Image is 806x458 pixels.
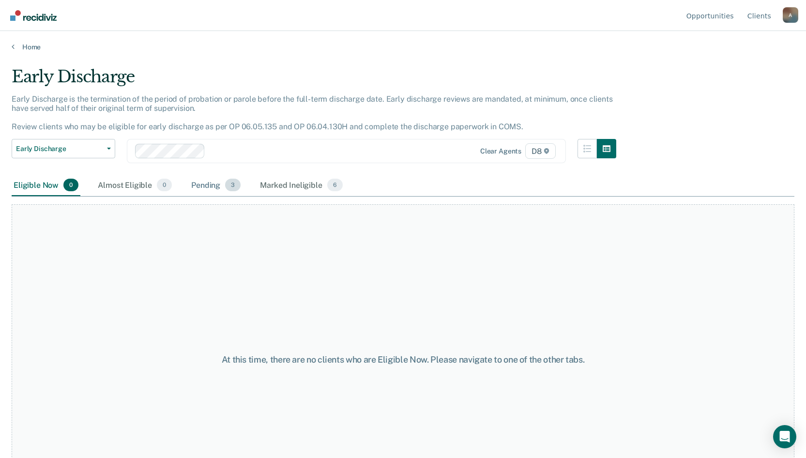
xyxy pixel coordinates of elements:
[773,425,796,448] div: Open Intercom Messenger
[16,145,103,153] span: Early Discharge
[12,43,794,51] a: Home
[225,179,241,191] span: 3
[96,175,174,196] div: Almost Eligible0
[12,139,115,158] button: Early Discharge
[12,67,616,94] div: Early Discharge
[783,7,798,23] button: Profile dropdown button
[63,179,78,191] span: 0
[12,175,80,196] div: Eligible Now0
[327,179,343,191] span: 6
[783,7,798,23] div: A
[157,179,172,191] span: 0
[258,175,345,196] div: Marked Ineligible6
[10,10,57,21] img: Recidiviz
[189,175,243,196] div: Pending3
[208,354,599,365] div: At this time, there are no clients who are Eligible Now. Please navigate to one of the other tabs.
[525,143,556,159] span: D8
[12,94,613,132] p: Early Discharge is the termination of the period of probation or parole before the full-term disc...
[480,147,521,155] div: Clear agents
